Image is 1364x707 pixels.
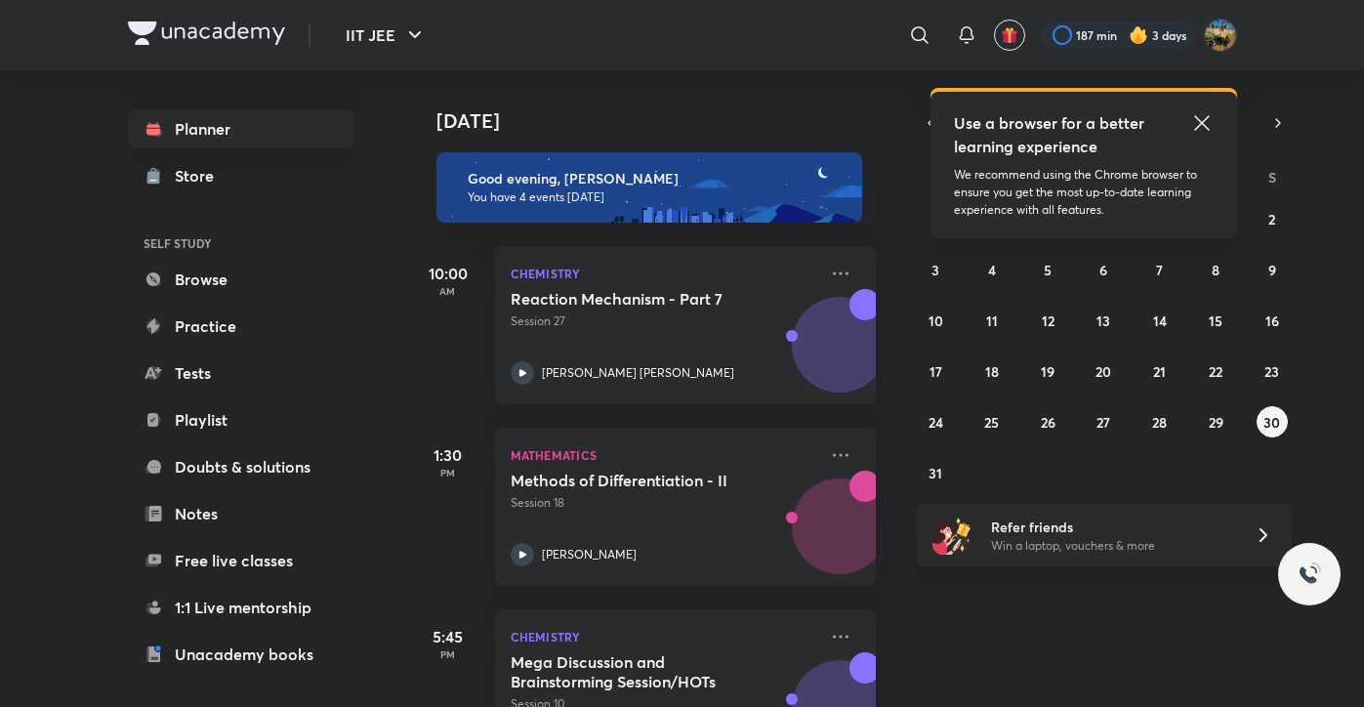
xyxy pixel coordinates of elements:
[511,625,817,648] p: Chemistry
[1032,254,1063,285] button: August 5, 2025
[1144,254,1176,285] button: August 7, 2025
[1088,355,1119,387] button: August 20, 2025
[1209,413,1223,432] abbr: August 29, 2025
[511,262,817,285] p: Chemistry
[929,312,943,330] abbr: August 10, 2025
[988,261,996,279] abbr: August 4, 2025
[1268,168,1276,187] abbr: Saturday
[436,152,862,223] img: evening
[954,111,1148,158] h5: Use a browser for a better learning experience
[128,227,354,260] h6: SELF STUDY
[1001,26,1018,44] img: avatar
[128,635,354,674] a: Unacademy books
[1153,362,1166,381] abbr: August 21, 2025
[128,21,285,45] img: Company Logo
[1088,305,1119,336] button: August 13, 2025
[468,189,845,205] p: You have 4 events [DATE]
[511,312,817,330] p: Session 27
[409,648,487,660] p: PM
[1032,305,1063,336] button: August 12, 2025
[1268,210,1275,229] abbr: August 2, 2025
[1200,254,1231,285] button: August 8, 2025
[1044,261,1052,279] abbr: August 5, 2025
[1263,413,1280,432] abbr: August 30, 2025
[175,164,226,187] div: Store
[128,307,354,346] a: Practice
[511,443,817,467] p: Mathematics
[920,457,951,488] button: August 31, 2025
[436,109,895,133] h4: [DATE]
[1088,254,1119,285] button: August 6, 2025
[985,362,999,381] abbr: August 18, 2025
[1144,406,1176,437] button: August 28, 2025
[976,254,1008,285] button: August 4, 2025
[542,364,734,382] p: [PERSON_NAME] [PERSON_NAME]
[930,362,942,381] abbr: August 17, 2025
[994,20,1025,51] button: avatar
[128,156,354,195] a: Store
[1041,362,1054,381] abbr: August 19, 2025
[1200,305,1231,336] button: August 15, 2025
[1156,261,1163,279] abbr: August 7, 2025
[1144,355,1176,387] button: August 21, 2025
[334,16,438,55] button: IIT JEE
[932,516,971,555] img: referral
[1209,312,1222,330] abbr: August 15, 2025
[1042,312,1054,330] abbr: August 12, 2025
[128,447,354,486] a: Doubts & solutions
[920,406,951,437] button: August 24, 2025
[128,260,354,299] a: Browse
[1152,413,1167,432] abbr: August 28, 2025
[768,471,876,605] img: unacademy
[1096,413,1110,432] abbr: August 27, 2025
[1129,25,1148,45] img: streak
[1099,261,1107,279] abbr: August 6, 2025
[991,517,1231,537] h6: Refer friends
[1204,19,1237,52] img: Shivam Munot
[128,400,354,439] a: Playlist
[1268,261,1276,279] abbr: August 9, 2025
[128,588,354,627] a: 1:1 Live mentorship
[128,353,354,393] a: Tests
[1265,312,1279,330] abbr: August 16, 2025
[1200,355,1231,387] button: August 22, 2025
[768,289,876,424] img: unacademy
[1257,203,1288,234] button: August 2, 2025
[409,625,487,648] h5: 5:45
[1257,305,1288,336] button: August 16, 2025
[1144,305,1176,336] button: August 14, 2025
[1257,254,1288,285] button: August 9, 2025
[542,546,637,563] p: [PERSON_NAME]
[1257,355,1288,387] button: August 23, 2025
[1298,562,1321,586] img: ttu
[1095,362,1111,381] abbr: August 20, 2025
[128,494,354,533] a: Notes
[468,170,845,187] h6: Good evening, [PERSON_NAME]
[1041,413,1055,432] abbr: August 26, 2025
[1212,261,1219,279] abbr: August 8, 2025
[984,413,999,432] abbr: August 25, 2025
[1264,362,1279,381] abbr: August 23, 2025
[976,355,1008,387] button: August 18, 2025
[1032,355,1063,387] button: August 19, 2025
[409,467,487,478] p: PM
[929,413,943,432] abbr: August 24, 2025
[409,262,487,285] h5: 10:00
[1200,406,1231,437] button: August 29, 2025
[920,254,951,285] button: August 3, 2025
[511,471,754,490] h5: Methods of Differentiation - II
[1257,406,1288,437] button: August 30, 2025
[128,541,354,580] a: Free live classes
[976,305,1008,336] button: August 11, 2025
[976,406,1008,437] button: August 25, 2025
[986,312,998,330] abbr: August 11, 2025
[1153,312,1167,330] abbr: August 14, 2025
[931,261,939,279] abbr: August 3, 2025
[1209,362,1222,381] abbr: August 22, 2025
[991,537,1231,555] p: Win a laptop, vouchers & more
[511,494,817,512] p: Session 18
[954,166,1214,219] p: We recommend using the Chrome browser to ensure you get the most up-to-date learning experience w...
[409,443,487,467] h5: 1:30
[920,305,951,336] button: August 10, 2025
[128,21,285,50] a: Company Logo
